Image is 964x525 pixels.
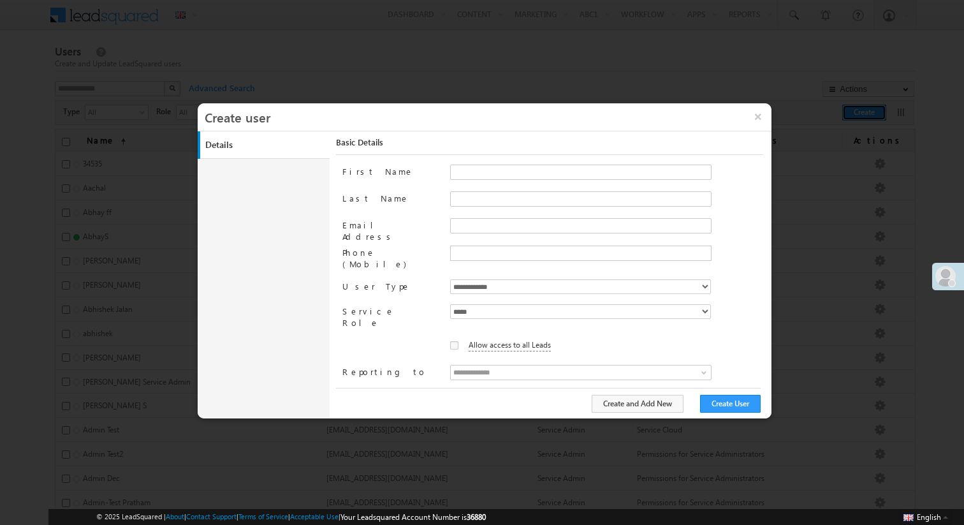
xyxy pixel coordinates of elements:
[745,103,771,130] button: ×
[290,512,339,521] a: Acceptable Use
[96,511,486,523] span: © 2025 LeadSquared | | | | |
[342,191,439,204] label: Last Name
[592,395,683,413] button: Create and Add New
[336,137,763,155] div: Basic Details
[342,365,439,378] label: Reporting to
[342,304,439,329] label: Service Role
[694,366,710,379] a: Show All Items
[467,512,486,522] span: 36880
[900,509,951,524] button: English
[342,165,439,177] label: First Name
[700,395,761,413] button: Create User
[200,131,333,159] a: Details
[342,218,439,242] label: Email Address
[469,338,551,351] label: Allow access to all Leads
[166,512,184,521] a: About
[186,512,237,521] a: Contact Support
[205,103,771,130] h3: Create user
[917,512,941,522] span: English
[342,279,439,292] label: User Type
[238,512,288,521] a: Terms of Service
[342,246,439,270] label: Phone (Mobile)
[340,512,486,522] span: Your Leadsquared Account Number is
